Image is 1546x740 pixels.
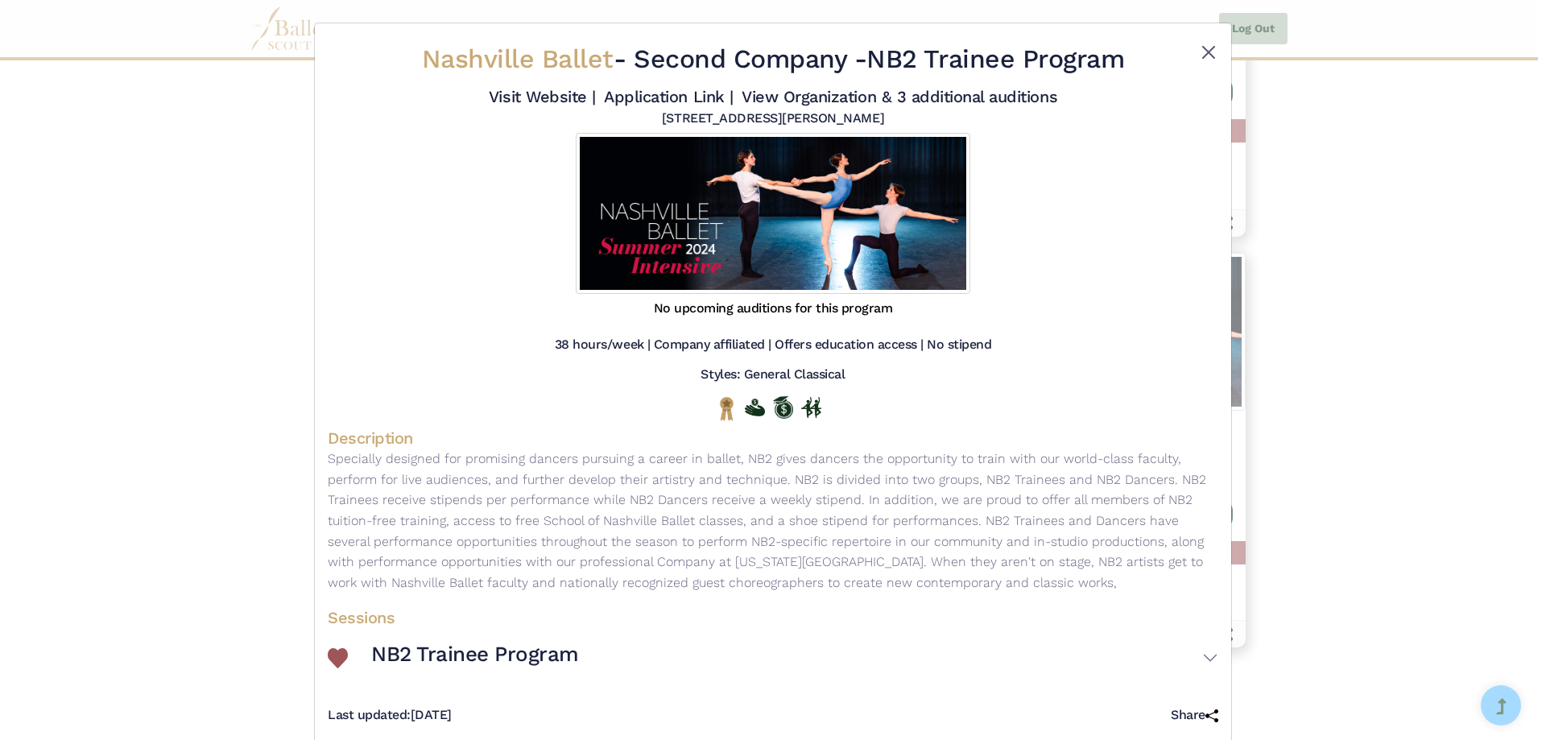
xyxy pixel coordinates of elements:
h2: - NB2 Trainee Program [402,43,1144,76]
p: Specially designed for promising dancers pursuing a career in ballet, NB2 gives dancers the oppor... [328,449,1218,593]
span: Second Company - [634,43,866,74]
h5: No upcoming auditions for this program [654,300,893,317]
h5: 38 hours/week | [555,337,651,353]
h5: Styles: General Classical [701,366,845,383]
h5: [STREET_ADDRESS][PERSON_NAME] [662,110,884,127]
h5: No stipend [927,337,991,353]
h5: Company affiliated | [654,337,771,353]
img: Offers Scholarship [773,396,793,419]
a: Visit Website | [489,87,596,106]
h3: NB2 Trainee Program [371,641,579,668]
h5: [DATE] [328,707,452,724]
h4: Sessions [328,607,1218,628]
a: Application Link | [604,87,733,106]
img: Offers Financial Aid [745,399,765,416]
h5: Share [1171,707,1218,724]
span: Last updated: [328,707,411,722]
img: Heart [328,648,348,668]
button: NB2 Trainee Program [371,635,1218,681]
a: View Organization & 3 additional auditions [742,87,1057,106]
span: Nashville Ballet [422,43,614,74]
h5: Offers education access | [775,337,924,353]
img: In Person [801,397,821,418]
img: National [717,396,737,421]
img: Logo [576,133,969,294]
button: Close [1199,43,1218,62]
h4: Description [328,428,1218,449]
